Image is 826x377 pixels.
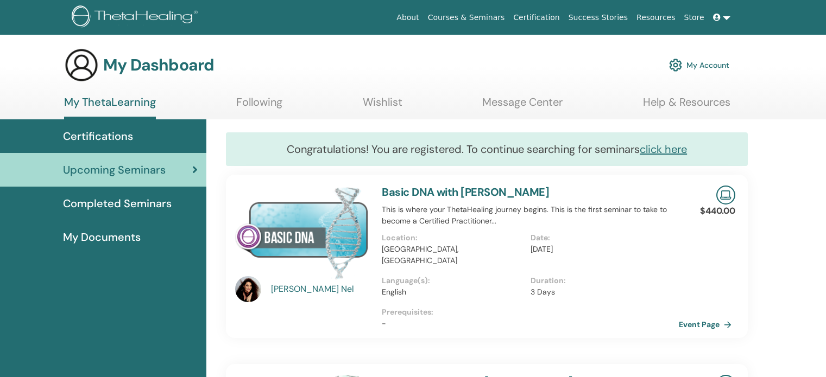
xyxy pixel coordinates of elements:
[226,132,748,166] div: Congratulations! You are registered. To continue searching for seminars
[531,275,672,286] p: Duration :
[236,95,282,117] a: Following
[669,53,729,77] a: My Account
[679,316,736,333] a: Event Page
[382,185,549,199] a: Basic DNA with [PERSON_NAME]
[509,8,564,28] a: Certification
[63,195,172,212] span: Completed Seminars
[669,56,682,74] img: cog.svg
[382,244,524,266] p: [GEOGRAPHIC_DATA], [GEOGRAPHIC_DATA]
[63,162,166,178] span: Upcoming Seminars
[72,5,201,30] img: logo.png
[482,95,563,117] a: Message Center
[382,318,679,329] p: -
[271,283,371,296] a: [PERSON_NAME] Nel
[382,204,679,227] p: This is where your ThetaHealing journey begins. This is the first seminar to take to become a Cer...
[382,232,524,244] p: Location :
[716,186,735,205] img: Live Online Seminar
[700,205,735,218] p: $440.00
[63,229,141,245] span: My Documents
[564,8,632,28] a: Success Stories
[64,48,99,82] img: generic-user-icon.jpg
[363,95,402,117] a: Wishlist
[424,8,509,28] a: Courses & Seminars
[640,142,687,156] a: click here
[531,244,672,255] p: [DATE]
[382,275,524,286] p: Language(s) :
[392,8,423,28] a: About
[531,232,672,244] p: Date :
[235,276,261,302] img: default.jpg
[382,286,524,298] p: English
[382,306,679,318] p: Prerequisites :
[643,95,730,117] a: Help & Resources
[531,286,672,298] p: 3 Days
[632,8,680,28] a: Resources
[680,8,709,28] a: Store
[235,186,369,279] img: Basic DNA
[63,128,133,144] span: Certifications
[103,55,214,75] h3: My Dashboard
[64,95,156,119] a: My ThetaLearning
